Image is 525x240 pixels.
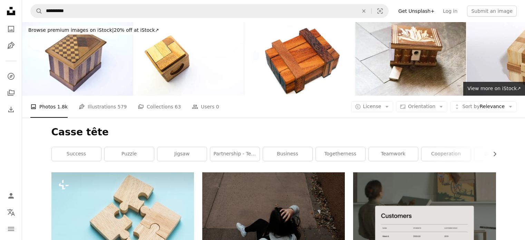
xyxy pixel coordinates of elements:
a: Users 0 [192,96,219,118]
button: License [351,101,393,112]
button: Language [4,205,18,219]
a: Collections 63 [138,96,181,118]
img: Beautiful handmade box with carved models on a wood background. [356,22,466,96]
a: Explore [4,69,18,83]
span: View more on iStock ↗ [467,86,521,91]
form: Find visuals sitewide [30,4,389,18]
a: Get Unsplash+ [394,6,439,17]
a: a person sitting on a bench on a sidewalk [202,217,345,223]
button: Clear [356,4,371,18]
span: License [363,104,381,109]
img: Vintage Wooden Box on White Background [22,22,133,96]
a: Illustrations 579 [79,96,127,118]
button: Search Unsplash [31,4,42,18]
a: background [474,147,524,161]
span: Relevance [462,103,505,110]
button: Orientation [396,101,447,112]
a: cooperation [421,147,471,161]
button: Visual search [372,4,388,18]
button: Submit an image [467,6,517,17]
a: View more on iStock↗ [463,82,525,96]
a: puzzle [105,147,154,161]
a: Collections [4,86,18,100]
span: Browse premium images on iStock | [28,27,114,33]
a: Log in / Sign up [4,189,18,203]
a: Download History [4,103,18,116]
span: Orientation [408,104,435,109]
a: jigsaw [157,147,207,161]
a: Browse premium images on iStock|20% off at iStock↗ [22,22,165,39]
img: Magical wooden box [244,22,355,96]
span: 0 [216,103,219,111]
button: Sort byRelevance [450,101,517,112]
span: 63 [175,103,181,111]
h1: Casse tête [51,126,496,138]
span: 579 [118,103,127,111]
a: Jigsaw teamwork concept macro shot [51,219,194,225]
a: Illustrations [4,39,18,52]
button: scroll list to the right [488,147,496,161]
a: partnership - teamwork [210,147,260,161]
button: Menu [4,222,18,236]
a: togetherness [316,147,365,161]
span: Sort by [462,104,479,109]
span: 20% off at iStock ↗ [28,27,159,33]
a: teamwork [369,147,418,161]
img: Wooden square block cube puzzle. Isolated on white background [133,22,244,96]
a: success [52,147,101,161]
a: Log in [439,6,461,17]
a: Photos [4,22,18,36]
a: business [263,147,312,161]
